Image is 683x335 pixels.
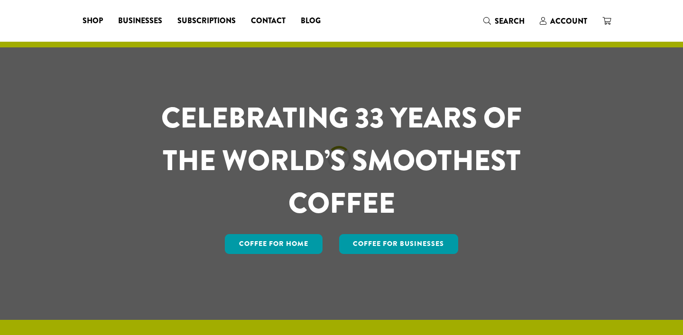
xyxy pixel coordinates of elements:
[83,15,103,27] span: Shop
[495,16,525,27] span: Search
[170,13,243,28] a: Subscriptions
[293,13,328,28] a: Blog
[177,15,236,27] span: Subscriptions
[118,15,162,27] span: Businesses
[251,15,286,27] span: Contact
[243,13,293,28] a: Contact
[111,13,170,28] a: Businesses
[476,13,532,29] a: Search
[225,234,323,254] a: Coffee for Home
[133,97,550,225] h1: CELEBRATING 33 YEARS OF THE WORLD’S SMOOTHEST COFFEE
[339,234,459,254] a: Coffee For Businesses
[75,13,111,28] a: Shop
[301,15,321,27] span: Blog
[550,16,587,27] span: Account
[532,13,595,29] a: Account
